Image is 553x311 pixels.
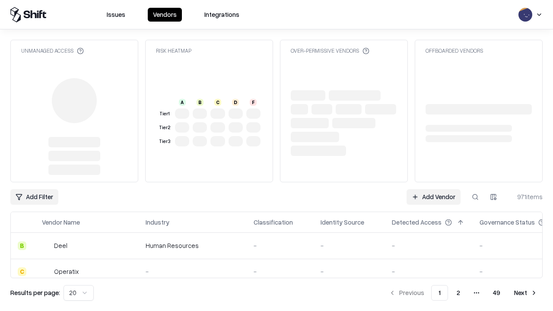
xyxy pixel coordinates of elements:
div: - [146,267,240,276]
div: B [197,99,203,106]
button: 1 [431,285,448,301]
img: Deel [42,241,51,250]
div: C [18,267,26,276]
div: F [250,99,257,106]
div: C [214,99,221,106]
a: Add Vendor [407,189,461,205]
div: Tier 2 [158,124,172,131]
div: Governance Status [480,218,535,227]
div: - [254,241,307,250]
div: Detected Access [392,218,442,227]
div: Offboarded Vendors [426,47,483,54]
div: Unmanaged Access [21,47,84,54]
div: Classification [254,218,293,227]
button: 49 [486,285,507,301]
div: - [392,267,466,276]
div: - [321,267,378,276]
button: 2 [450,285,467,301]
p: Results per page: [10,288,60,297]
button: Integrations [199,8,245,22]
div: Deel [54,241,67,250]
div: Tier 1 [158,110,172,117]
div: Operatix [54,267,79,276]
div: - [392,241,466,250]
div: Risk Heatmap [156,47,191,54]
div: Identity Source [321,218,364,227]
div: Vendor Name [42,218,80,227]
div: D [232,99,239,106]
div: Human Resources [146,241,240,250]
div: Over-Permissive Vendors [291,47,369,54]
div: A [179,99,186,106]
div: - [254,267,307,276]
button: Next [509,285,543,301]
div: - [321,241,378,250]
div: 971 items [508,192,543,201]
button: Add Filter [10,189,58,205]
nav: pagination [384,285,543,301]
button: Issues [102,8,130,22]
div: Tier 3 [158,138,172,145]
div: B [18,241,26,250]
img: Operatix [42,267,51,276]
div: Industry [146,218,169,227]
button: Vendors [148,8,182,22]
